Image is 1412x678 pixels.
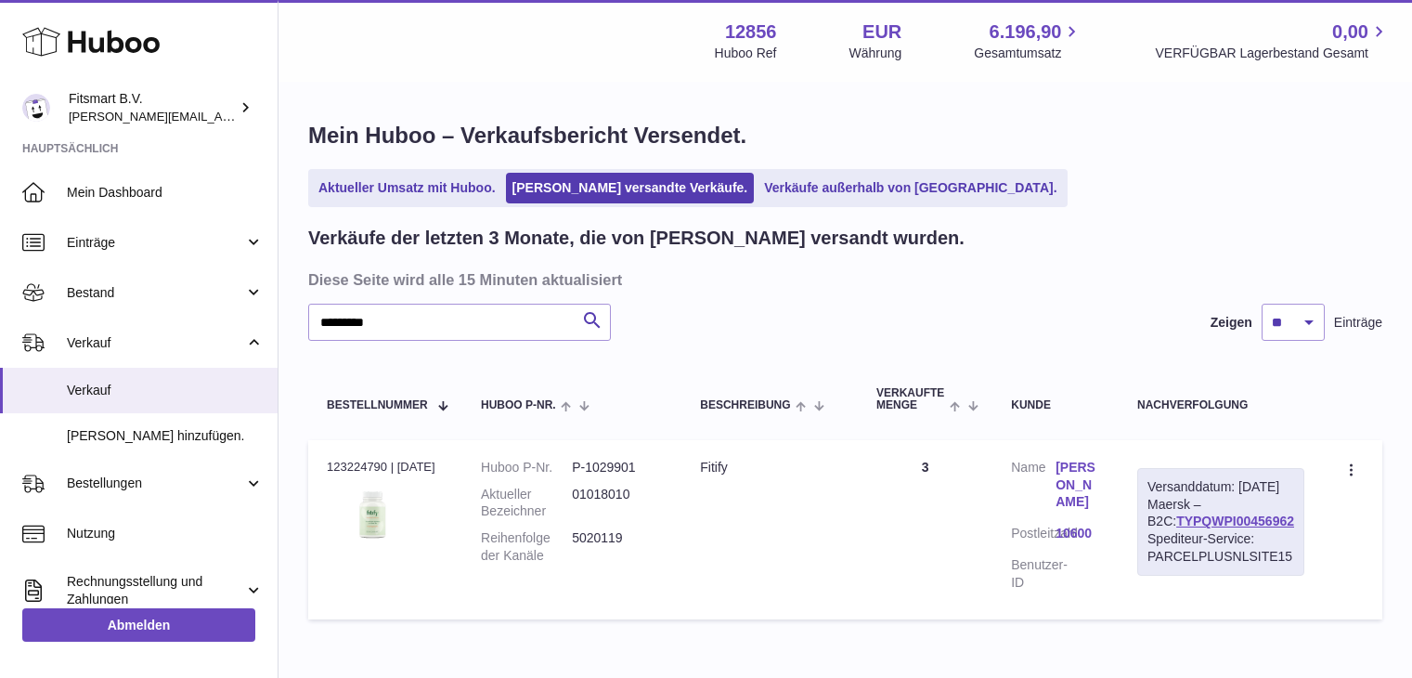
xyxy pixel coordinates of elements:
div: 123224790 | [DATE] [327,459,444,476]
dd: 01018010 [572,486,663,521]
span: [PERSON_NAME][EMAIL_ADDRESS][DOMAIN_NAME] [69,109,372,124]
span: 6.196,90 [990,20,1062,45]
span: Nutzung [67,525,264,542]
span: Bestellungen [67,475,244,492]
strong: EUR [862,20,901,45]
div: Nachverfolgung [1137,399,1304,411]
div: Währung [849,45,902,62]
span: 0,00 [1332,20,1368,45]
a: Verkäufe außerhalb von [GEOGRAPHIC_DATA]. [758,173,1063,203]
span: Gesamtumsatz [974,45,1082,62]
td: 3 [858,440,992,619]
h1: Mein Huboo – Verkaufsbericht Versendet. [308,121,1382,150]
dt: Reihenfolge der Kanäle [481,529,572,565]
div: Spediteur-Service: PARCELPLUSNLSITE15 [1147,530,1294,566]
span: Verkaufte Menge [876,387,945,411]
a: 10600 [1056,525,1100,542]
span: Rechnungsstellung und Zahlungen [67,573,244,608]
h2: Verkäufe der letzten 3 Monate, die von [PERSON_NAME] versandt wurden. [308,226,965,251]
div: Maersk – B2C: [1137,468,1304,576]
dt: Huboo P-Nr. [481,459,572,476]
label: Zeigen [1211,314,1252,332]
span: Einträge [1334,314,1382,332]
img: jonathan@leaderoo.com [22,94,50,122]
span: Einträge [67,234,244,252]
div: Fitsmart B.V. [69,90,236,125]
img: 128561739542540.png [327,481,420,547]
a: Abmelden [22,608,255,642]
h3: Diese Seite wird alle 15 Minuten aktualisiert [308,269,1378,290]
a: TYPQWPI00456962 [1176,514,1294,528]
span: [PERSON_NAME] hinzufügen. [67,427,264,445]
dt: Postleitzahl [1011,525,1056,547]
div: Kunde [1011,399,1100,411]
strong: 12856 [725,20,777,45]
div: Huboo Ref [715,45,777,62]
span: Beschreibung [700,399,790,411]
dt: Aktueller Bezeichner [481,486,572,521]
dt: Name [1011,459,1056,516]
dd: P-1029901 [572,459,663,476]
dd: 5020119 [572,529,663,565]
div: Fitify [700,459,839,476]
span: Bestellnummer [327,399,428,411]
span: Bestand [67,284,244,302]
span: Verkauf [67,334,244,352]
span: VERFÜGBAR Lagerbestand Gesamt [1155,45,1390,62]
a: 0,00 VERFÜGBAR Lagerbestand Gesamt [1155,20,1390,62]
a: [PERSON_NAME] [1056,459,1100,512]
a: Aktueller Umsatz mit Huboo. [312,173,502,203]
a: 6.196,90 Gesamtumsatz [974,20,1082,62]
span: Mein Dashboard [67,184,264,202]
dt: Benutzer-ID [1011,556,1056,592]
div: Versanddatum: [DATE] [1147,478,1294,496]
span: Verkauf [67,382,264,399]
span: Huboo P-Nr. [481,399,556,411]
a: [PERSON_NAME] versandte Verkäufe. [506,173,755,203]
